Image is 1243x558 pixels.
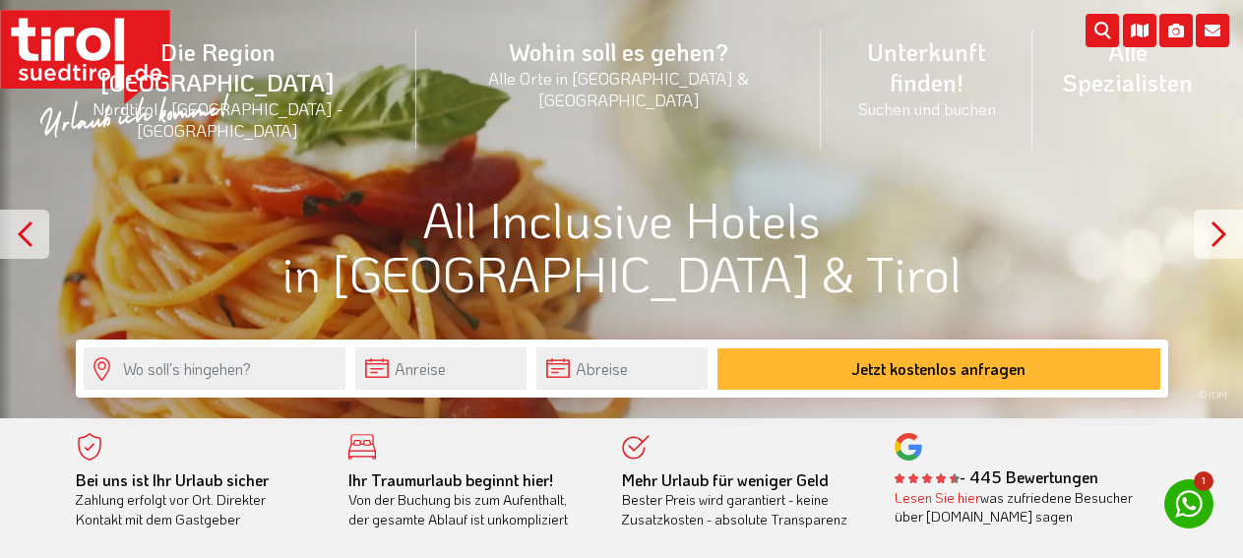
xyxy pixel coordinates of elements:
span: 1 [1194,471,1213,491]
a: Alle Spezialisten [1032,15,1223,119]
b: Ihr Traumurlaub beginnt hier! [348,469,553,490]
b: - 445 Bewertungen [895,466,1098,487]
button: Jetzt kostenlos anfragen [717,348,1160,390]
small: Suchen und buchen [844,97,1008,119]
b: Bei uns ist Ihr Urlaub sicher [76,469,269,490]
h1: All Inclusive Hotels in [GEOGRAPHIC_DATA] & Tirol [76,192,1168,300]
div: Von der Buchung bis zum Aufenthalt, der gesamte Ablauf ist unkompliziert [348,470,592,529]
a: Die Region [GEOGRAPHIC_DATA]Nordtirol - [GEOGRAPHIC_DATA] - [GEOGRAPHIC_DATA] [20,15,416,163]
a: Lesen Sie hier [895,488,980,507]
a: 1 [1164,479,1213,528]
b: Mehr Urlaub für weniger Geld [622,469,829,490]
i: Kontakt [1196,14,1229,47]
input: Abreise [536,347,708,390]
a: Wohin soll es gehen?Alle Orte in [GEOGRAPHIC_DATA] & [GEOGRAPHIC_DATA] [416,15,822,132]
input: Wo soll's hingehen? [84,347,345,390]
small: Nordtirol - [GEOGRAPHIC_DATA] - [GEOGRAPHIC_DATA] [43,97,393,141]
i: Fotogalerie [1159,14,1193,47]
a: Unterkunft finden!Suchen und buchen [821,15,1031,141]
div: Zahlung erfolgt vor Ort. Direkter Kontakt mit dem Gastgeber [76,470,320,529]
small: Alle Orte in [GEOGRAPHIC_DATA] & [GEOGRAPHIC_DATA] [440,67,798,110]
input: Anreise [355,347,527,390]
div: Bester Preis wird garantiert - keine Zusatzkosten - absolute Transparenz [622,470,866,529]
i: Karte öffnen [1123,14,1156,47]
div: was zufriedene Besucher über [DOMAIN_NAME] sagen [895,488,1139,527]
